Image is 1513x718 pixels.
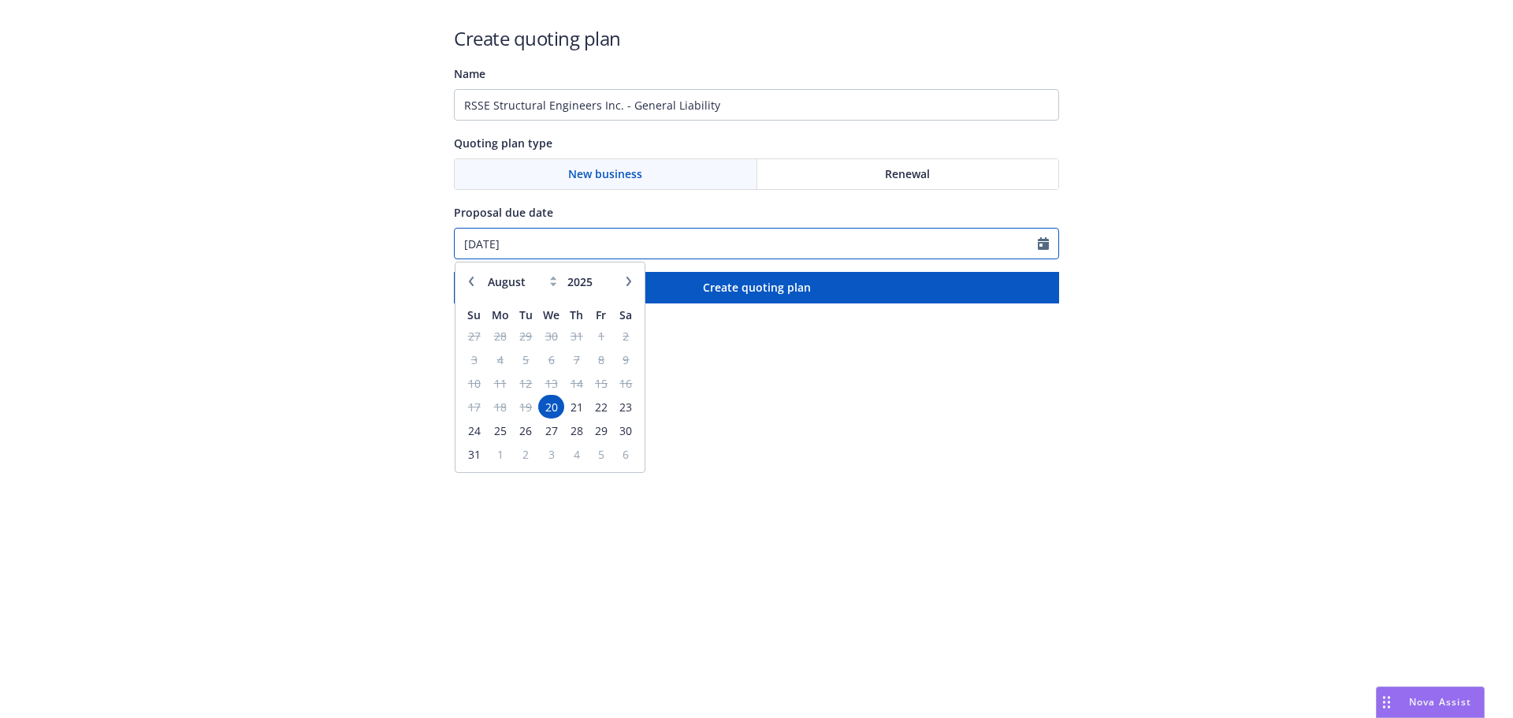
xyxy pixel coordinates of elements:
td: 18 [486,395,513,419]
span: 21 [566,397,587,417]
span: Th [570,307,583,322]
span: 30 [615,421,637,441]
button: Create quoting plan [454,272,1059,303]
td: 6 [614,442,638,466]
span: 31 [463,445,485,464]
span: 8 [590,350,612,370]
span: 11 [488,374,511,393]
span: Mo [492,307,509,322]
td: 27 [462,324,486,348]
td: 31 [462,442,486,466]
td: 19 [514,395,538,419]
span: 6 [540,350,563,370]
td: 30 [538,324,564,348]
span: 16 [615,374,637,393]
td: 21 [564,395,589,419]
span: Su [467,307,481,322]
span: 23 [615,397,637,417]
span: 6 [615,445,637,464]
span: 26 [515,421,537,441]
span: 18 [488,397,511,417]
td: 26 [514,419,538,442]
span: 29 [590,421,612,441]
span: 17 [463,397,485,417]
td: 5 [589,442,613,466]
td: 5 [514,348,538,371]
td: 11 [486,371,513,395]
span: 2 [615,326,637,346]
span: 10 [463,374,485,393]
span: 12 [515,374,537,393]
span: 28 [488,326,511,346]
span: Proposal due date [454,205,553,220]
td: 20 [538,395,564,419]
span: 25 [488,421,511,441]
span: Fr [596,307,606,322]
td: 17 [462,395,486,419]
button: Nova Assist [1376,686,1485,718]
span: 9 [615,350,637,370]
span: We [543,307,559,322]
span: 3 [463,350,485,370]
span: 5 [590,445,612,464]
span: 30 [540,326,563,346]
td: 2 [614,324,638,348]
td: 24 [462,419,486,442]
span: Nova Assist [1409,695,1471,709]
td: 29 [514,324,538,348]
td: 31 [564,324,589,348]
span: 1 [590,326,612,346]
td: 15 [589,371,613,395]
td: 12 [514,371,538,395]
td: 1 [486,442,513,466]
span: 15 [590,374,612,393]
span: 29 [515,326,537,346]
span: 2 [515,445,537,464]
span: 20 [540,397,563,417]
span: 3 [540,445,563,464]
span: 22 [590,397,612,417]
td: 10 [462,371,486,395]
td: 3 [538,442,564,466]
span: 27 [540,421,563,441]
td: 28 [486,324,513,348]
td: 13 [538,371,564,395]
span: 31 [566,326,587,346]
td: 25 [486,419,513,442]
div: Drag to move [1377,687,1396,717]
td: 16 [614,371,638,395]
span: 27 [463,326,485,346]
span: 5 [515,350,537,370]
td: 1 [589,324,613,348]
span: Quoting plan type [454,136,552,151]
span: 1 [488,445,511,464]
td: 7 [564,348,589,371]
td: 27 [538,419,564,442]
td: 8 [589,348,613,371]
span: 7 [566,350,587,370]
td: 14 [564,371,589,395]
span: New business [568,166,642,182]
span: 4 [488,350,511,370]
td: 6 [538,348,564,371]
td: 9 [614,348,638,371]
td: 4 [486,348,513,371]
td: 2 [514,442,538,466]
h1: Create quoting plan [454,25,1059,51]
span: 13 [540,374,563,393]
span: Create quoting plan [703,280,811,295]
span: 28 [566,421,587,441]
span: 19 [515,397,537,417]
td: 23 [614,395,638,419]
td: 4 [564,442,589,466]
td: 22 [589,395,613,419]
td: 30 [614,419,638,442]
td: 3 [462,348,486,371]
span: 24 [463,421,485,441]
svg: Calendar [1038,237,1049,250]
span: 4 [566,445,587,464]
span: Sa [619,307,632,322]
input: Quoting plan name [454,89,1059,121]
span: 14 [566,374,587,393]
